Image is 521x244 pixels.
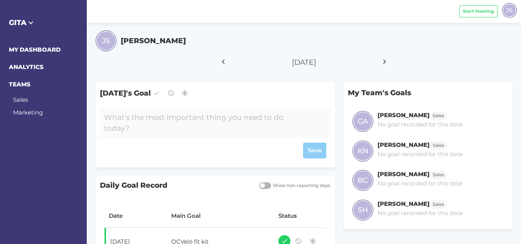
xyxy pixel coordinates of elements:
[9,17,78,28] h5: GITA
[102,35,110,46] span: JS
[433,142,444,149] span: Sales
[430,111,447,119] a: Sales
[171,212,270,220] div: Main Goal
[9,46,61,53] a: MY DASHBOARD
[459,5,498,17] button: Start Meeting
[308,146,322,155] span: Save
[506,6,513,15] span: JS
[271,182,331,189] span: Show non-reporting days.
[303,143,327,158] button: Save
[502,3,517,18] div: JS
[96,176,255,195] span: Daily Goal Record
[378,170,430,178] h6: [PERSON_NAME]
[96,83,335,103] span: [DATE]'s Goal
[378,120,463,129] p: No goal recorded for this date
[357,116,368,127] span: GA
[9,63,44,71] a: ANALYTICS
[378,209,463,218] p: No goal recorded for this date
[121,35,186,46] h5: [PERSON_NAME]
[433,172,444,178] span: Sales
[430,200,447,207] a: Sales
[433,201,444,208] span: Sales
[430,170,447,178] a: Sales
[378,141,430,148] h6: [PERSON_NAME]
[430,141,447,148] a: Sales
[433,113,444,119] span: Sales
[109,212,163,220] div: Date
[357,205,368,215] span: SH
[378,179,463,188] p: No goal recorded for this date
[13,96,28,103] a: Sales
[357,175,368,186] span: BC
[378,111,430,119] h6: [PERSON_NAME]
[13,109,43,116] a: Marketing
[278,212,322,220] div: Status
[344,83,512,103] p: My Team's Goals
[378,150,463,159] p: No goal recorded for this date
[357,146,368,156] span: KN
[463,8,494,15] span: Start Meeting
[378,200,430,207] h6: [PERSON_NAME]
[9,80,78,89] h6: TEAMS
[292,58,316,67] span: [DATE]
